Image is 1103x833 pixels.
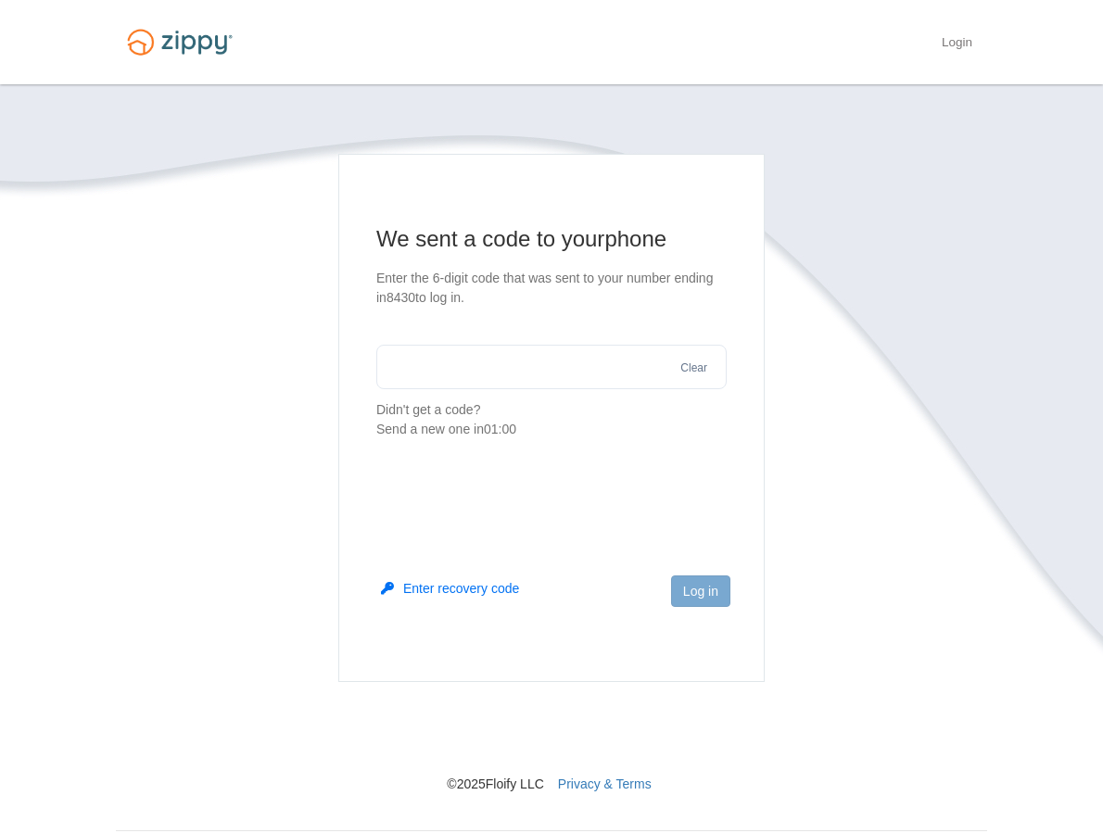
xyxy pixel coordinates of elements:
a: Privacy & Terms [558,776,652,791]
button: Enter recovery code [381,579,519,598]
button: Clear [675,360,713,377]
div: Send a new one in 01:00 [376,420,727,439]
h1: We sent a code to your phone [376,224,727,254]
a: Login [942,35,972,54]
p: Enter the 6-digit code that was sent to your number ending in 8430 to log in. [376,269,727,308]
p: Didn't get a code? [376,400,727,439]
nav: © 2025 Floify LLC [116,682,987,793]
button: Log in [671,575,730,607]
img: Logo [116,20,244,64]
